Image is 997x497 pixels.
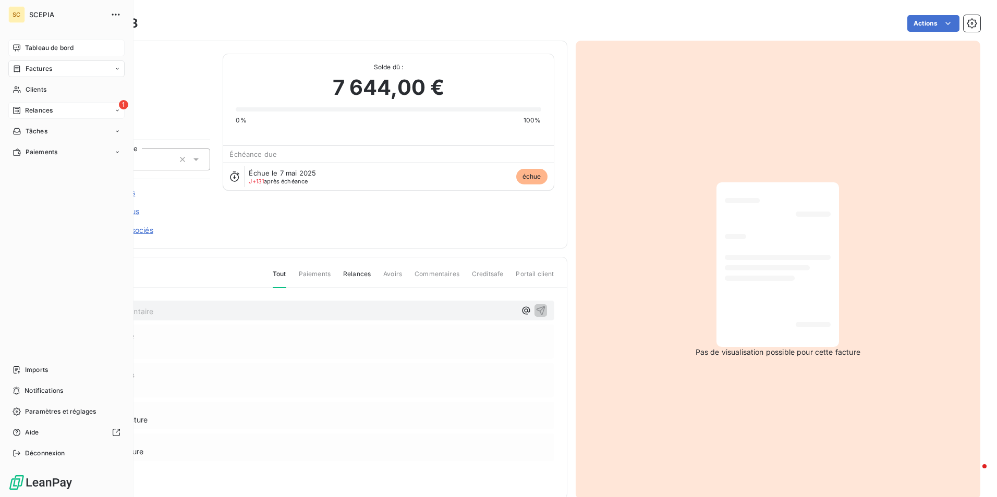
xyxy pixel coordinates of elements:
[25,386,63,395] span: Notifications
[249,178,264,185] span: J+131
[229,150,277,158] span: Échéance due
[383,269,402,287] span: Avoirs
[907,15,959,32] button: Actions
[333,72,445,103] span: 7 644,00 €
[524,116,541,125] span: 100%
[343,269,371,287] span: Relances
[8,424,125,441] a: Aide
[516,169,548,184] span: échue
[82,66,210,74] span: C_00180_SCEP
[26,147,57,157] span: Paiements
[249,178,308,184] span: après échéance
[26,64,52,73] span: Factures
[273,269,286,288] span: Tout
[25,449,65,458] span: Déconnexion
[415,269,459,287] span: Commentaires
[236,116,246,125] span: 0%
[25,428,39,437] span: Aide
[25,407,96,416] span: Paramètres et réglages
[29,10,104,19] span: SCEPIA
[696,347,860,357] span: Pas de visualisation possible pour cette facture
[26,127,47,136] span: Tâches
[962,462,987,487] iframe: Intercom live chat
[25,43,74,53] span: Tableau de bord
[25,365,48,375] span: Imports
[8,474,73,491] img: Logo LeanPay
[516,269,554,287] span: Portail client
[25,106,53,115] span: Relances
[119,100,128,109] span: 1
[8,6,25,23] div: SC
[472,269,504,287] span: Creditsafe
[26,85,46,94] span: Clients
[299,269,331,287] span: Paiements
[249,169,316,177] span: Échue le 7 mai 2025
[236,63,541,72] span: Solde dû :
